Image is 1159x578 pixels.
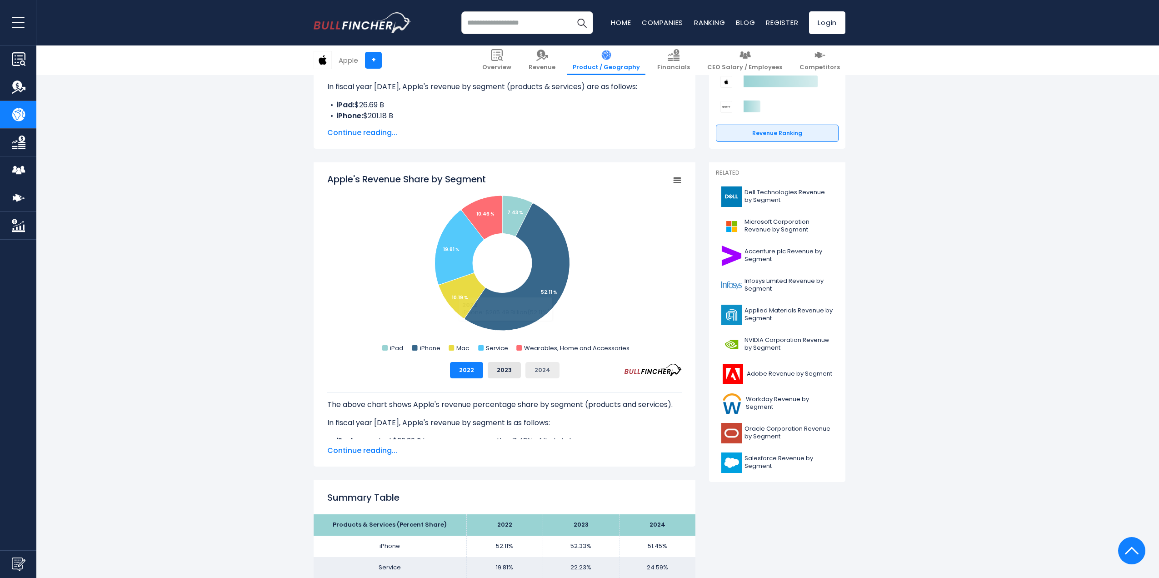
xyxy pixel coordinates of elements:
a: Revenue [523,45,561,75]
tspan: 7.43 % [507,209,523,216]
img: AMAT logo [721,305,742,325]
button: 2024 [525,362,560,378]
span: Overview [482,64,511,71]
a: + [365,52,382,69]
a: Dell Technologies Revenue by Segment [716,184,839,209]
span: Product / Geography [573,64,640,71]
div: The for Apple is the iPhone, which represents 52.11% of its total revenue. The for Apple is the i... [327,392,682,534]
span: Workday Revenue by Segment [746,396,833,411]
a: Companies [642,18,683,27]
button: 2023 [488,362,521,378]
svg: Apple's Revenue Share by Segment [327,173,682,355]
img: DELL logo [721,186,742,207]
img: ADBE logo [721,364,744,384]
text: Mac [456,344,469,352]
img: AAPL logo [314,51,331,69]
text: Service [486,344,508,352]
th: 2023 [543,514,619,536]
a: Revenue Ranking [716,125,839,142]
a: Ranking [694,18,725,27]
a: Competitors [794,45,845,75]
a: NVIDIA Corporation Revenue by Segment [716,332,839,357]
td: 52.33% [543,536,619,557]
a: Workday Revenue by Segment [716,391,839,416]
span: Oracle Corporation Revenue by Segment [744,425,833,441]
img: bullfincher logo [314,12,411,33]
p: Related [716,169,839,177]
span: Applied Materials Revenue by Segment [744,307,833,322]
img: Apple competitors logo [720,76,732,88]
span: Accenture plc Revenue by Segment [744,248,833,263]
td: iPhone [314,536,466,557]
tspan: Apple's Revenue Share by Segment [327,173,486,186]
a: Salesforce Revenue by Segment [716,450,839,475]
img: ACN logo [721,246,742,266]
text: iPhone [420,344,440,352]
span: Salesforce Revenue by Segment [744,455,833,470]
span: Infosys Limited Revenue by Segment [744,277,833,293]
a: Home [611,18,631,27]
a: Infosys Limited Revenue by Segment [716,273,839,298]
img: INFY logo [721,275,742,296]
li: $26.69 B [327,100,682,111]
b: iPad: [336,100,355,110]
a: Go to homepage [314,12,411,33]
a: CEO Salary / Employees [702,45,788,75]
span: Dell Technologies Revenue by Segment [744,189,833,204]
span: Microsoft Corporation Revenue by Segment [744,218,833,234]
img: ORCL logo [721,423,742,443]
a: Product / Geography [567,45,645,75]
a: Adobe Revenue by Segment [716,362,839,387]
img: MSFT logo [721,216,742,236]
a: Applied Materials Revenue by Segment [716,302,839,327]
li: generated $29.29 B in revenue, representing 7.43% of its total revenue. [327,436,682,447]
td: 52.11% [466,536,543,557]
h2: Summary Table [327,491,682,504]
b: iPhone: [336,111,363,121]
tspan: 10.46 % [476,211,495,217]
span: Competitors [799,64,840,71]
text: Wearables, Home and Accessories [524,344,629,352]
img: CRM logo [721,452,742,473]
tspan: 10.19 % [452,294,468,301]
span: Continue reading... [327,445,682,456]
span: NVIDIA Corporation Revenue by Segment [744,337,833,352]
a: Microsoft Corporation Revenue by Segment [716,214,839,239]
p: The above chart shows Apple's revenue percentage share by segment (products and services). [327,399,682,410]
button: Search [570,11,593,34]
th: 2022 [466,514,543,536]
p: In fiscal year [DATE], Apple's revenue by segment (products & services) are as follows: [327,81,682,92]
a: Register [766,18,798,27]
span: Financials [657,64,690,71]
a: Login [809,11,845,34]
img: NVDA logo [721,334,742,355]
a: Oracle Corporation Revenue by Segment [716,421,839,446]
span: Adobe Revenue by Segment [747,370,832,378]
span: Revenue [529,64,555,71]
li: $201.18 B [327,111,682,121]
div: Apple [339,55,358,65]
span: CEO Salary / Employees [707,64,782,71]
th: 2024 [619,514,695,536]
text: iPad [390,344,403,352]
a: Blog [736,18,755,27]
th: Products & Services (Percent Share) [314,514,466,536]
tspan: 19.81 % [443,246,460,253]
img: WDAY logo [721,393,743,414]
span: Continue reading... [327,127,682,138]
img: Sony Group Corporation competitors logo [720,101,732,113]
a: Accenture plc Revenue by Segment [716,243,839,268]
b: iPad [336,436,353,446]
a: Financials [652,45,695,75]
tspan: 52.11 % [541,289,557,296]
button: 2022 [450,362,483,378]
p: In fiscal year [DATE], Apple's revenue by segment is as follows: [327,417,682,428]
td: 51.45% [619,536,695,557]
a: Overview [477,45,517,75]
